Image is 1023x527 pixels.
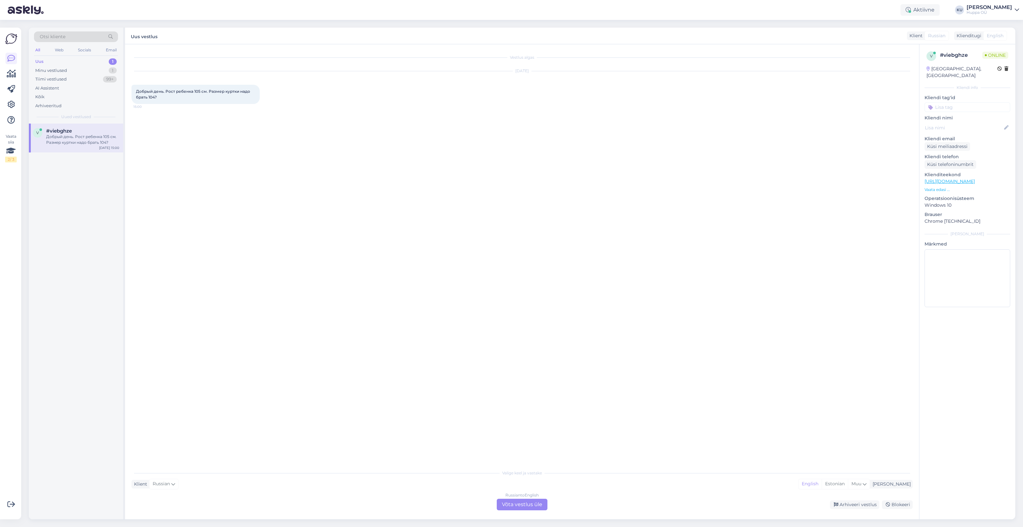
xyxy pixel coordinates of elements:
div: Võta vestlus üle [497,499,547,510]
div: Socials [77,46,92,54]
div: 1 [109,67,117,74]
div: Добрый день. Рост ребенка 105 см. Размер куртки надо брать 104? [46,134,119,145]
div: Estonian [822,479,848,489]
a: [PERSON_NAME]Huppa OÜ [967,5,1019,15]
p: Windows 10 [925,202,1010,209]
span: Muu [851,481,861,487]
div: Vestlus algas [131,55,913,60]
div: Klient [907,32,923,39]
span: English [987,32,1003,39]
div: Russian to English [505,492,539,498]
div: [DATE] 15:00 [99,145,119,150]
div: KU [955,5,964,14]
div: All [34,46,41,54]
label: Uus vestlus [131,31,157,40]
span: Online [982,52,1008,59]
div: [GEOGRAPHIC_DATA], [GEOGRAPHIC_DATA] [926,65,997,79]
div: Minu vestlused [35,67,67,74]
input: Lisa tag [925,102,1010,112]
a: [URL][DOMAIN_NAME] [925,178,975,184]
div: English [799,479,822,489]
div: Kliendi info [925,85,1010,91]
div: Aktiivne [900,4,940,16]
p: Kliendi email [925,135,1010,142]
p: Kliendi nimi [925,115,1010,121]
span: v [930,54,933,58]
div: AI Assistent [35,85,59,91]
span: Russian [928,32,945,39]
div: [DATE] [131,68,913,74]
div: 99+ [103,76,117,82]
p: Vaata edasi ... [925,187,1010,193]
p: Brauser [925,211,1010,218]
div: Huppa OÜ [967,10,1012,15]
div: # viebghze [940,51,982,59]
div: [PERSON_NAME] [967,5,1012,10]
p: Klienditeekond [925,171,1010,178]
div: Arhiveeri vestlus [830,500,879,509]
div: Kõik [35,94,45,100]
div: Blokeeri [882,500,913,509]
p: Operatsioonisüsteem [925,195,1010,202]
div: Tiimi vestlused [35,76,67,82]
div: Küsi telefoninumbrit [925,160,976,169]
div: [PERSON_NAME] [925,231,1010,237]
span: 15:00 [133,104,157,109]
p: Kliendi tag'id [925,94,1010,101]
span: #viebghze [46,128,72,134]
div: 2 / 3 [5,157,17,162]
p: Märkmed [925,241,1010,247]
div: Klient [131,481,147,488]
img: Askly Logo [5,33,17,45]
div: 1 [109,58,117,65]
span: Russian [153,480,170,488]
div: Uus [35,58,44,65]
div: Arhiveeritud [35,103,62,109]
div: Valige keel ja vastake [131,470,913,476]
p: Chrome [TECHNICAL_ID] [925,218,1010,225]
input: Lisa nimi [925,124,1003,131]
div: Email [105,46,118,54]
span: Добрый день. Рост ребенка 105 см. Размер куртки надо брать 104? [136,89,251,99]
p: Kliendi telefon [925,153,1010,160]
div: Vaata siia [5,134,17,162]
div: Küsi meiliaadressi [925,142,970,151]
div: Web [54,46,65,54]
span: Uued vestlused [61,114,91,120]
div: Klienditugi [954,32,981,39]
span: v [36,130,39,135]
div: [PERSON_NAME] [870,481,911,488]
span: Otsi kliente [40,33,65,40]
